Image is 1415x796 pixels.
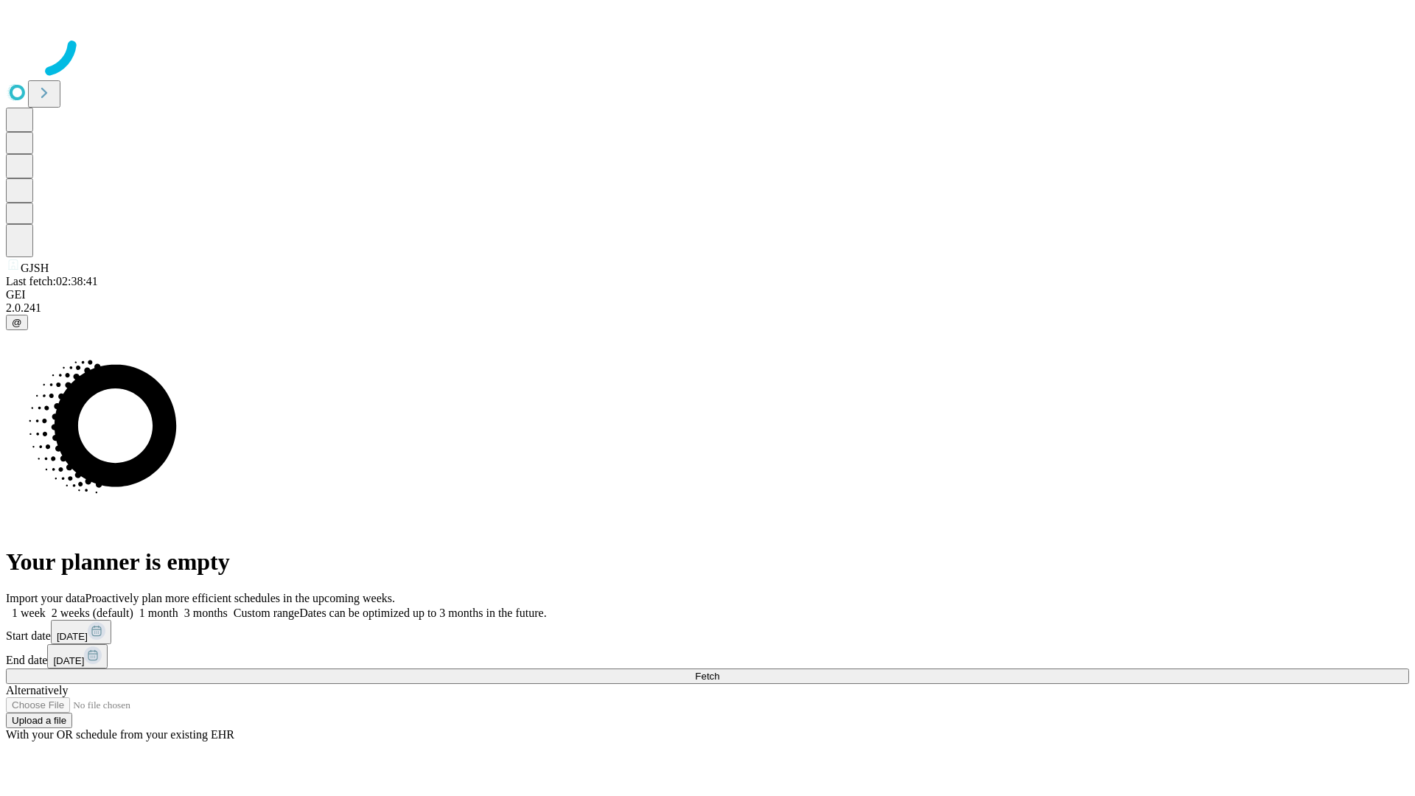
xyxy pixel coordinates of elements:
[184,607,228,619] span: 3 months
[6,288,1409,301] div: GEI
[12,607,46,619] span: 1 week
[12,317,22,328] span: @
[85,592,395,604] span: Proactively plan more efficient schedules in the upcoming weeks.
[6,315,28,330] button: @
[6,644,1409,668] div: End date
[6,275,98,287] span: Last fetch: 02:38:41
[6,301,1409,315] div: 2.0.241
[299,607,546,619] span: Dates can be optimized up to 3 months in the future.
[6,713,72,728] button: Upload a file
[6,728,234,741] span: With your OR schedule from your existing EHR
[52,607,133,619] span: 2 weeks (default)
[47,644,108,668] button: [DATE]
[6,620,1409,644] div: Start date
[6,592,85,604] span: Import your data
[139,607,178,619] span: 1 month
[21,262,49,274] span: GJSH
[57,631,88,642] span: [DATE]
[6,684,68,696] span: Alternatively
[53,655,84,666] span: [DATE]
[51,620,111,644] button: [DATE]
[234,607,299,619] span: Custom range
[695,671,719,682] span: Fetch
[6,668,1409,684] button: Fetch
[6,548,1409,576] h1: Your planner is empty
